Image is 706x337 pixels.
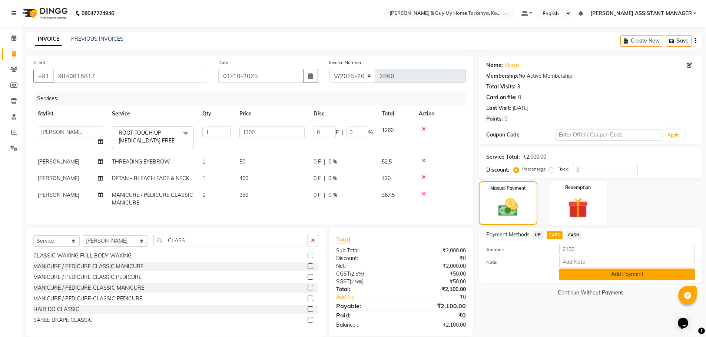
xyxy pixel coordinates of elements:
span: | [342,129,343,137]
span: ROOT TOUCH UP [MEDICAL_DATA] FREE [119,129,175,144]
span: SGST [336,278,349,285]
span: 2.5% [351,279,362,284]
th: Service [107,105,198,122]
span: | [324,158,325,166]
div: HAIR DO CLASSIC [33,306,79,313]
div: SAREE DRAPE CLASSIC [33,316,93,324]
div: ₹2,000.00 [523,153,546,161]
span: DETAN - BLEACH FACE & NECK [112,175,189,182]
span: | [324,175,325,182]
span: 50 [239,158,245,165]
input: Enter Offer / Coupon Code [556,129,660,141]
div: ₹50.00 [401,278,471,286]
label: Redemption [565,184,591,191]
span: CGST [336,270,350,277]
div: MANICURE / PEDICURE CLASSIC PEDICURE [33,273,142,281]
span: [PERSON_NAME] [38,192,79,198]
label: Note: [481,259,554,266]
span: [PERSON_NAME] [38,158,79,165]
div: Services [34,92,471,105]
button: Save [666,35,692,47]
span: Payment Methods [486,231,530,239]
th: Action [414,105,466,122]
span: Total [336,236,353,243]
div: Last Visit: [486,104,511,112]
div: ( ) [331,278,401,286]
a: PREVIOUS INVOICES [71,36,123,42]
div: Discount: [331,255,401,262]
th: Price [235,105,309,122]
div: ₹0 [401,255,471,262]
label: Invoice Number [329,59,361,66]
div: MANICURE / PEDICURE-CLASSIC MANICURE [33,284,144,292]
div: MANICURE / PEDICURE-CLASSIC PEDICURE [33,295,142,303]
th: Stylist [33,105,107,122]
span: MANICURE / PEDICURE CLASSIC MANICURE [112,192,193,206]
span: 1260 [382,127,394,134]
div: Service Total: [486,153,520,161]
label: Percentage [522,166,546,172]
div: ₹50.00 [401,270,471,278]
span: 1 [202,158,205,165]
label: Manual Payment [490,185,526,192]
span: 0 F [314,158,321,166]
div: Balance : [331,321,401,329]
span: 0 F [314,175,321,182]
div: ₹2,100.00 [401,321,471,329]
span: 0 % [328,158,337,166]
a: INVOICE [35,33,62,46]
div: No Active Membership [486,72,695,80]
div: ₹0 [401,311,471,320]
span: [PERSON_NAME] ASSISTANT MANAGER [590,10,692,17]
span: 1 [202,192,205,198]
th: Total [377,105,414,122]
span: 0 % [328,175,337,182]
div: ₹2,000.00 [401,247,471,255]
span: CASH [566,231,581,239]
div: MANICURE / PEDICURE CLASSIC MANICURE [33,263,143,270]
img: logo [19,3,70,24]
div: 0 [504,115,507,123]
span: 2.5% [351,271,362,277]
div: Membership: [486,72,518,80]
th: Qty [198,105,235,122]
span: 1 [202,175,205,182]
span: [PERSON_NAME] [38,175,79,182]
button: Apply [663,129,684,141]
span: | [324,191,325,199]
div: ₹0 [413,293,471,301]
label: Client [33,59,45,66]
th: Disc [309,105,377,122]
div: Sub Total: [331,247,401,255]
iframe: chat widget [675,307,699,330]
span: 350 [239,192,248,198]
label: Fixed [557,166,569,172]
div: CLASSIC WAXING FULL BODY WAXING [33,252,132,260]
div: 0 [518,94,521,101]
div: ₹2,000.00 [401,262,471,270]
a: Continue Without Payment [480,289,701,297]
span: 0 % [328,191,337,199]
div: Net: [331,262,401,270]
div: Payable: [331,301,401,310]
div: Coupon Code [486,131,556,139]
div: Points: [486,115,503,123]
span: 420 [382,175,391,182]
div: [DATE] [513,104,528,112]
button: +91 [33,69,54,83]
img: _cash.svg [492,196,524,219]
input: Amount [559,244,695,255]
input: Search by Name/Mobile/Email/Code [53,69,207,83]
div: Total Visits: [486,83,516,91]
span: UPI [533,231,544,239]
div: Total: [331,286,401,293]
div: 3 [517,83,520,91]
input: Search or Scan [153,235,308,246]
img: _gift.svg [561,195,594,220]
div: ₹2,100.00 [401,286,471,293]
label: Date [218,59,228,66]
span: 0 F [314,191,321,199]
div: Card on file: [486,94,517,101]
div: ₹2,100.00 [401,301,471,310]
label: Amount: [481,246,554,253]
